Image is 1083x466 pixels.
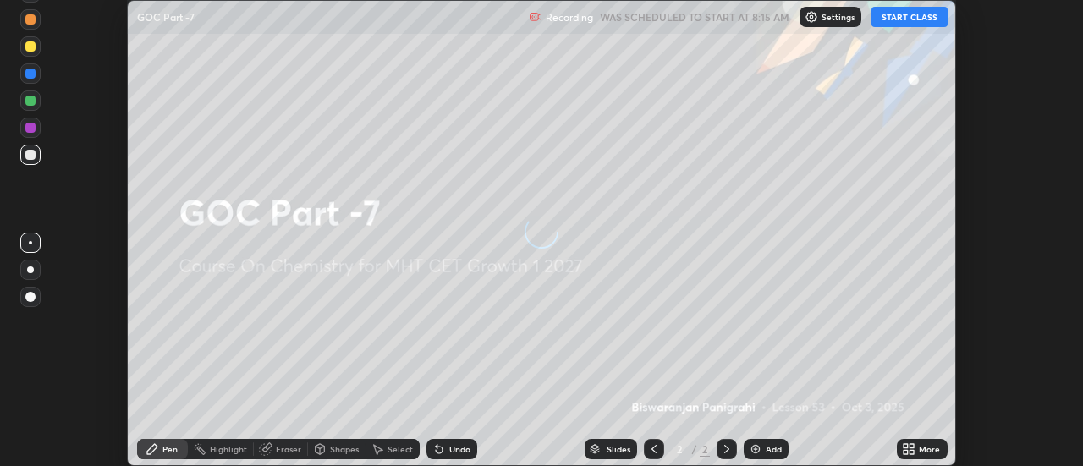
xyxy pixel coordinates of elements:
p: Settings [822,13,855,21]
div: Add [766,445,782,453]
div: / [691,444,696,454]
div: More [919,445,940,453]
img: add-slide-button [749,442,762,456]
p: Recording [546,11,593,24]
div: Pen [162,445,178,453]
img: class-settings-icons [805,10,818,24]
p: GOC Part -7 [137,10,195,24]
div: 2 [700,441,710,457]
div: Undo [449,445,470,453]
div: Select [388,445,413,453]
div: Highlight [210,445,247,453]
div: Eraser [276,445,301,453]
div: 2 [671,444,688,454]
div: Slides [607,445,630,453]
h5: WAS SCHEDULED TO START AT 8:15 AM [600,9,789,25]
img: recording.375f2c34.svg [529,10,542,24]
button: START CLASS [871,7,948,27]
div: Shapes [330,445,359,453]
